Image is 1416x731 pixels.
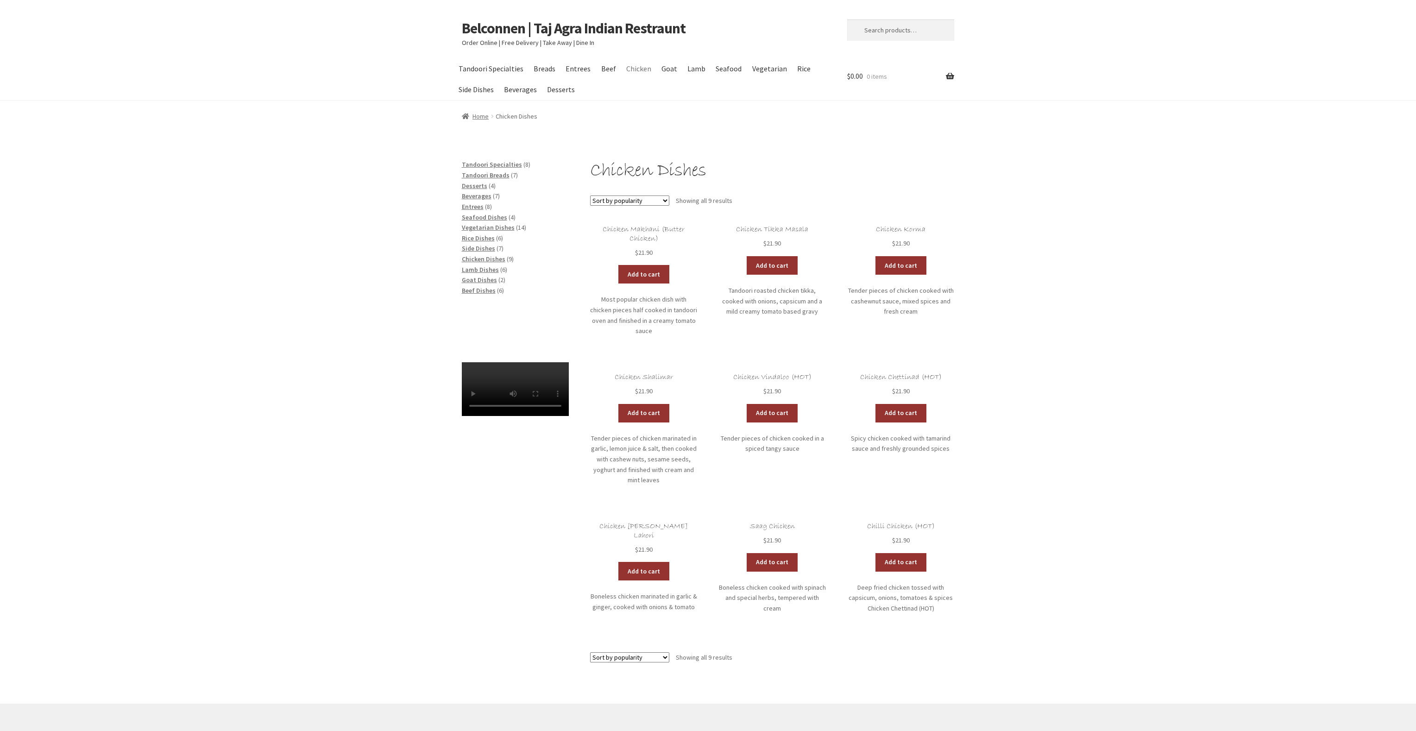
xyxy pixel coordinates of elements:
[462,244,495,252] a: Side Dishes
[763,536,767,544] span: $
[676,194,732,208] p: Showing all 9 results
[892,536,910,544] bdi: 21.90
[590,225,697,258] a: Chicken Makhani (Butter Chicken) $21.90
[763,239,767,247] span: $
[657,58,681,79] a: Goat
[847,19,954,41] input: Search products…
[500,79,541,100] a: Beverages
[513,171,516,179] span: 7
[462,38,826,48] p: Order Online | Free Delivery | Take Away | Dine In
[618,562,669,580] a: Add to cart: “Chicken Curry Lahori”
[847,522,954,546] a: Chilli Chicken (HOT) $21.90
[462,276,497,284] a: Goat Dishes
[618,404,669,422] a: Add to cart: “Chicken Shalimar”
[847,71,863,81] span: 0.00
[847,225,954,234] h2: Chicken Korma
[867,72,887,81] span: 0 items
[462,182,487,190] a: Desserts
[719,225,826,234] h2: Chicken Tikka Masala
[719,373,826,397] a: Chicken Vindaloo (HOT) $21.90
[454,79,498,100] a: Side Dishes
[847,71,850,81] span: $
[590,652,669,662] select: Shop order
[635,545,653,554] bdi: 21.90
[454,58,528,79] a: Tandoori Specialties
[462,58,826,100] nav: Primary Navigation
[590,195,669,206] select: Shop order
[763,536,781,544] bdi: 21.90
[719,582,826,614] p: Boneless chicken cooked with spinach and special herbs, tempered with cream
[847,373,954,397] a: Chicken Chettinad (HOT) $21.90
[462,171,510,179] span: Tandoori Breads
[719,433,826,454] p: Tender pieces of chicken cooked in a spiced tangy sauce
[618,265,669,284] a: Add to cart: “Chicken Makhani (Butter Chicken)”
[892,387,910,395] bdi: 21.90
[518,223,524,232] span: 14
[509,255,512,263] span: 9
[590,522,697,555] a: Chicken [PERSON_NAME] Lahori $21.90
[462,111,955,122] nav: breadcrumbs
[499,286,502,295] span: 6
[793,58,815,79] a: Rice
[635,545,638,554] span: $
[763,239,781,247] bdi: 21.90
[719,522,826,531] h2: Saag Chicken
[622,58,655,79] a: Chicken
[719,285,826,317] p: Tandoori roasted chicken tikka, cooked with onions, capsicum and a mild creamy tomato based gravy
[747,404,798,422] a: Add to cart: “Chicken Vindaloo (HOT)”
[462,112,489,120] a: Home
[711,58,746,79] a: Seafood
[719,373,826,382] h2: Chicken Vindaloo (HOT)
[462,286,496,295] a: Beef Dishes
[462,223,515,232] a: Vegetarian Dishes
[502,265,505,274] span: 6
[491,182,494,190] span: 4
[462,255,505,263] a: Chicken Dishes
[892,387,895,395] span: $
[847,582,954,614] p: Deep fried chicken tossed with capsicum, onions, tomatoes & spices Chicken Chettinad (HOT)
[597,58,620,79] a: Beef
[500,276,503,284] span: 2
[462,202,484,211] a: Entrees
[847,285,954,317] p: Tender pieces of chicken cooked with cashewnut sauce, mixed spices and fresh cream
[590,591,697,612] p: Boneless chicken marinated in garlic & ginger, cooked with onions & tomato
[543,79,579,100] a: Desserts
[748,58,791,79] a: Vegetarian
[590,159,954,183] h1: Chicken Dishes
[635,387,653,395] bdi: 21.90
[590,522,697,540] h2: Chicken [PERSON_NAME] Lahori
[892,239,910,247] bdi: 21.90
[525,160,529,169] span: 8
[462,213,507,221] span: Seafood Dishes
[510,213,514,221] span: 4
[489,111,496,122] span: /
[487,202,490,211] span: 8
[462,19,686,38] a: Belconnen | Taj Agra Indian Restraunt
[847,58,954,95] a: $0.00 0 items
[847,433,954,454] p: Spicy chicken cooked with tamarind sauce and freshly grounded spices
[892,536,895,544] span: $
[590,225,697,243] h2: Chicken Makhani (Butter Chicken)
[462,234,495,242] a: Rice Dishes
[561,58,595,79] a: Entrees
[719,225,826,249] a: Chicken Tikka Masala $21.90
[875,553,926,572] a: Add to cart: “Chilli Chicken (HOT)”
[875,404,926,422] a: Add to cart: “Chicken Chettinad (HOT)”
[719,522,826,546] a: Saag Chicken $21.90
[529,58,560,79] a: Breads
[676,650,732,665] p: Showing all 9 results
[590,433,697,485] p: Tender pieces of chicken marinated in garlic, lemon juice & salt, then cooked with cashew nuts, s...
[747,553,798,572] a: Add to cart: “Saag Chicken”
[498,244,502,252] span: 7
[462,160,522,169] a: Tandoori Specialties
[892,239,895,247] span: $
